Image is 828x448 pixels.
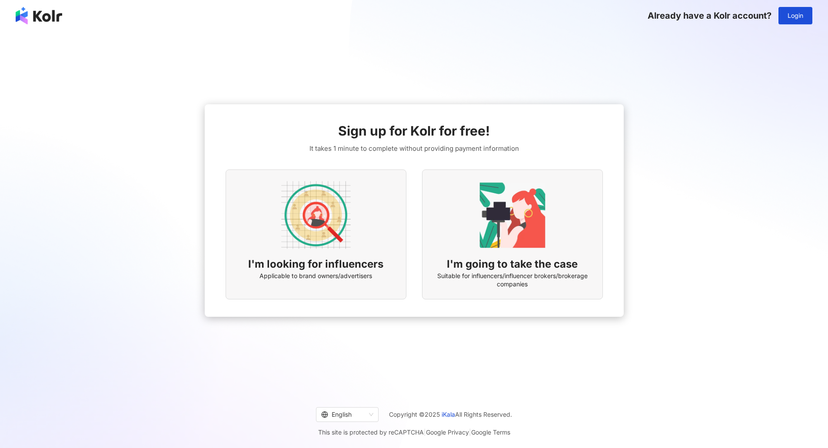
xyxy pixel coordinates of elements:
[318,427,510,438] span: This site is protected by reCAPTCHA
[469,428,471,436] span: |
[433,272,592,289] span: Suitable for influencers/influencer brokers/brokerage companies
[447,257,578,272] span: I'm going to take the case
[478,180,547,250] img: KOL identity option
[648,10,771,21] span: Already have a Kolr account?
[778,7,812,24] button: Login
[426,428,469,436] a: Google Privacy
[338,122,490,140] span: Sign up for Kolr for free!
[248,257,383,272] span: I'm looking for influencers
[321,408,366,421] div: English
[16,7,62,24] img: logo
[471,428,510,436] a: Google Terms
[281,180,351,250] img: AD identity option
[442,411,455,418] a: iKala
[389,409,512,420] span: Copyright © 2025 All Rights Reserved.
[788,12,803,19] span: Login
[309,143,519,154] span: It takes 1 minute to complete without providing payment information
[259,272,372,280] span: Applicable to brand owners/advertisers
[424,428,426,436] span: |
